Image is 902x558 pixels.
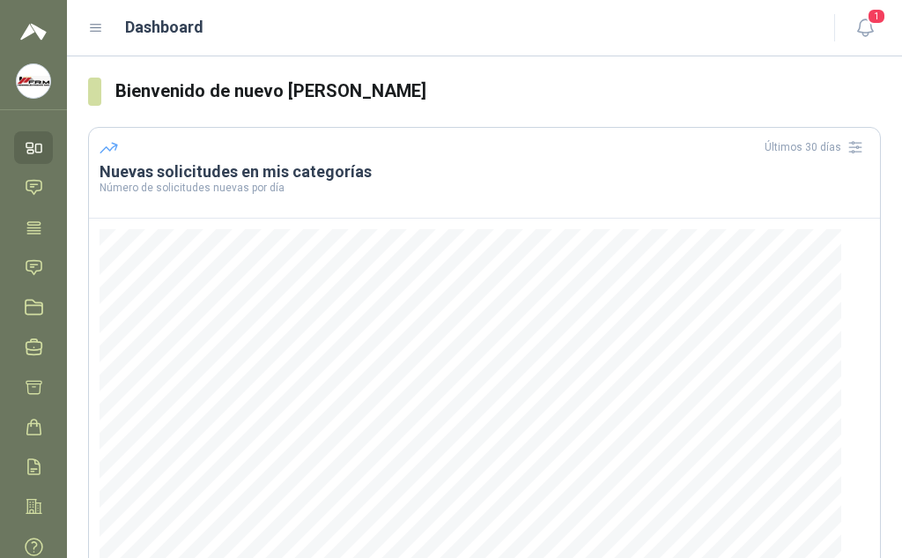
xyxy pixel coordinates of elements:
div: Últimos 30 días [765,133,869,161]
img: Logo peakr [20,21,47,42]
img: Company Logo [17,64,50,98]
h1: Dashboard [125,15,203,40]
h3: Bienvenido de nuevo [PERSON_NAME] [115,78,881,105]
p: Número de solicitudes nuevas por día [100,182,869,193]
h3: Nuevas solicitudes en mis categorías [100,161,869,182]
span: 1 [867,8,886,25]
button: 1 [849,12,881,44]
